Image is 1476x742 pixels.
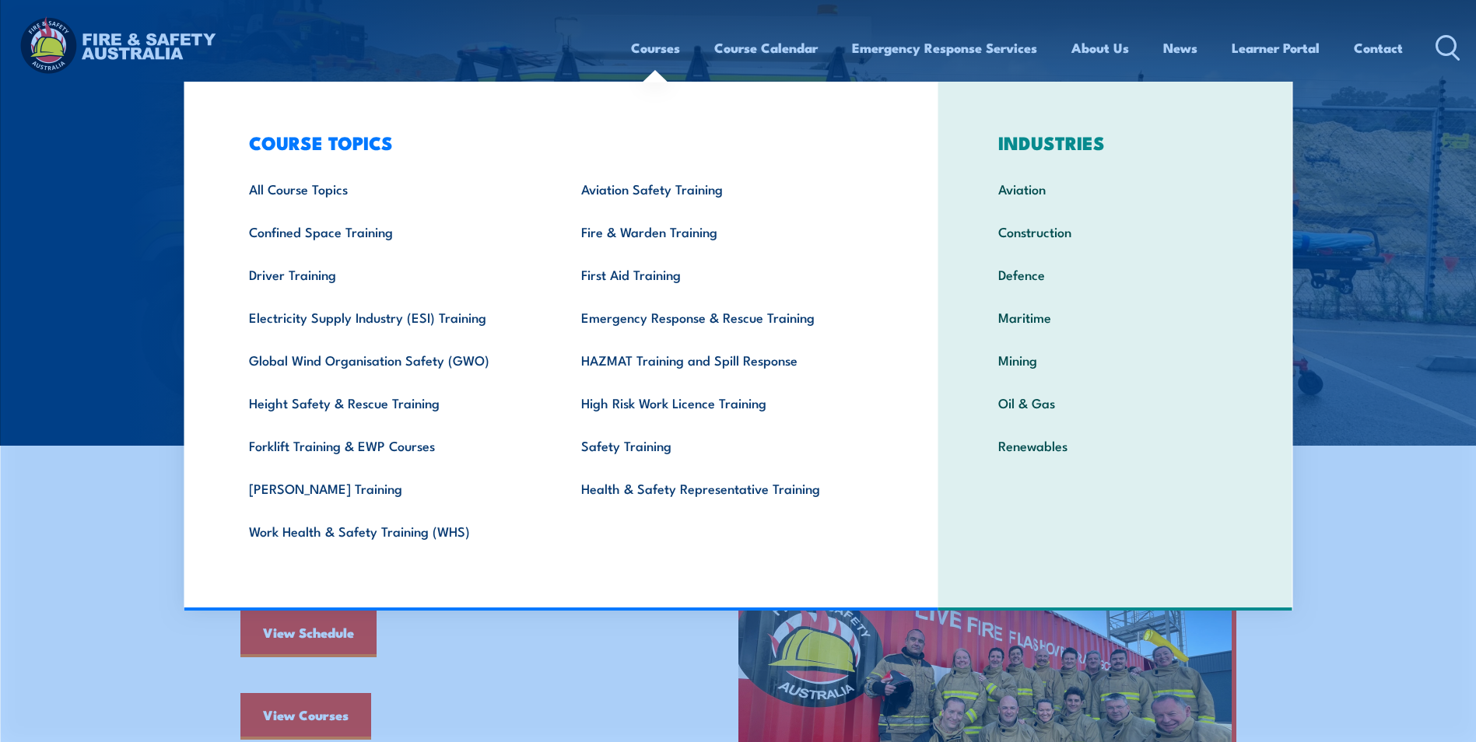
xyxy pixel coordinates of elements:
a: Aviation Safety Training [557,167,889,210]
a: Emergency Response Services [852,27,1037,68]
a: Contact [1354,27,1403,68]
a: [PERSON_NAME] Training [225,467,557,509]
a: Health & Safety Representative Training [557,467,889,509]
a: Mining [974,338,1257,381]
a: Courses [631,27,680,68]
a: Work Health & Safety Training (WHS) [225,509,557,552]
a: Forklift Training & EWP Courses [225,424,557,467]
a: Emergency Response & Rescue Training [557,296,889,338]
a: First Aid Training [557,253,889,296]
a: Construction [974,210,1257,253]
a: Safety Training [557,424,889,467]
a: Defence [974,253,1257,296]
a: View Courses [240,693,371,740]
a: Renewables [974,424,1257,467]
a: Global Wind Organisation Safety (GWO) [225,338,557,381]
a: View Schedule [240,611,377,657]
a: Aviation [974,167,1257,210]
a: Driver Training [225,253,557,296]
a: Maritime [974,296,1257,338]
a: About Us [1071,27,1129,68]
a: HAZMAT Training and Spill Response [557,338,889,381]
a: Learner Portal [1232,27,1320,68]
a: Oil & Gas [974,381,1257,424]
h3: INDUSTRIES [974,131,1257,153]
a: Electricity Supply Industry (ESI) Training [225,296,557,338]
a: All Course Topics [225,167,557,210]
a: Fire & Warden Training [557,210,889,253]
a: Course Calendar [714,27,818,68]
a: High Risk Work Licence Training [557,381,889,424]
a: Height Safety & Rescue Training [225,381,557,424]
h3: COURSE TOPICS [225,131,889,153]
a: News [1163,27,1197,68]
a: Confined Space Training [225,210,557,253]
